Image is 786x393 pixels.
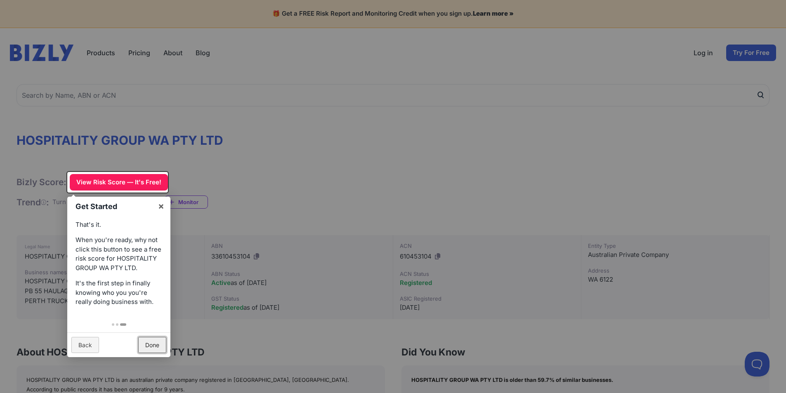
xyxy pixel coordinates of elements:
[76,235,162,273] p: When you're ready, why not click this button to see a free risk score for HOSPITALITY GROUP WA PT...
[76,279,162,307] p: It's the first step in finally knowing who you you're really doing business with.
[76,220,162,230] p: That's it.
[152,197,170,215] a: ×
[71,337,99,353] a: Back
[76,201,153,212] h1: Get Started
[138,337,166,353] a: Done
